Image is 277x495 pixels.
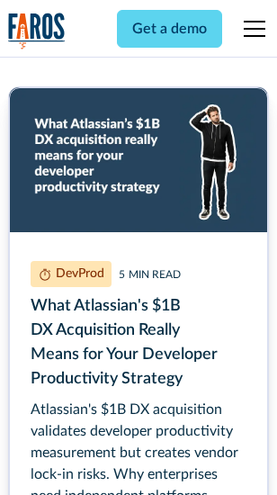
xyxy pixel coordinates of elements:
a: home [8,13,66,49]
a: Get a demo [117,10,222,48]
img: Logo of the analytics and reporting company Faros. [8,13,66,49]
div: menu [233,7,269,50]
